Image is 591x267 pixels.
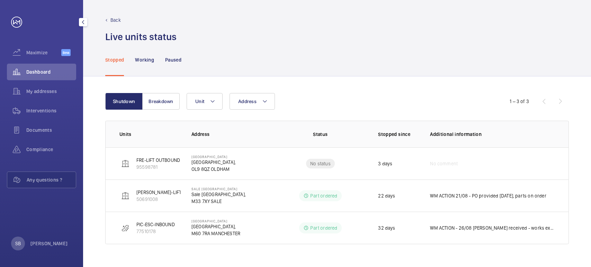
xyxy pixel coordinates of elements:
p: [GEOGRAPHIC_DATA], [191,223,240,230]
p: Stopped [105,56,124,63]
img: elevator.svg [121,192,129,200]
p: Additional information [430,131,555,138]
p: Working [135,56,154,63]
span: No comment [430,160,458,167]
p: Address [191,131,274,138]
p: WM ACTION 21/08 - PO provided [DATE], parts on order [430,192,546,199]
p: Paused [165,56,181,63]
span: Compliance [26,146,76,153]
p: [PERSON_NAME]-LIFT [136,189,181,196]
p: [GEOGRAPHIC_DATA] [191,219,240,223]
p: 32 days [378,224,395,231]
p: OL9 8QZ OLDHAM [191,166,236,173]
p: Status [279,131,362,138]
span: Maximize [26,49,61,56]
button: Shutdown [105,93,143,110]
span: Address [238,99,257,104]
p: 50691008 [136,196,181,203]
p: Stopped since [378,131,419,138]
span: Unit [195,99,204,104]
p: 3 days [378,160,392,167]
p: 77510178 [136,228,175,235]
p: Part ordered [310,224,337,231]
p: Part ordered [310,192,337,199]
span: Interventions [26,107,76,114]
p: FRE-LIFT OUTBOUND [136,157,180,164]
p: WM ACTION - 26/08 [PERSON_NAME] received - works expected to be complete w/c 01/09 [430,224,555,231]
span: Documents [26,127,76,133]
p: 95598781 [136,164,180,171]
button: Address [230,93,275,110]
p: [GEOGRAPHIC_DATA], [191,159,236,166]
span: Dashboard [26,68,76,75]
h1: Live units status [105,30,177,43]
p: Back [110,17,121,24]
p: Sale [GEOGRAPHIC_DATA], [191,191,246,198]
img: elevator.svg [121,159,129,168]
span: Beta [61,49,71,56]
button: Breakdown [142,93,180,110]
p: 22 days [378,192,395,199]
p: Sale [GEOGRAPHIC_DATA] [191,187,246,191]
span: Any questions ? [27,176,76,183]
img: escalator.svg [121,224,129,232]
span: My addresses [26,88,76,95]
div: 1 – 3 of 3 [510,98,529,105]
p: M60 7RA MANCHESTER [191,230,240,237]
p: [GEOGRAPHIC_DATA] [191,155,236,159]
p: No status [310,160,331,167]
p: M33 7XY SALE [191,198,246,205]
p: [PERSON_NAME] [30,240,68,247]
button: Unit [187,93,223,110]
p: Units [119,131,180,138]
p: PIC-ESC-INBOUND [136,221,175,228]
p: SB [15,240,21,247]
